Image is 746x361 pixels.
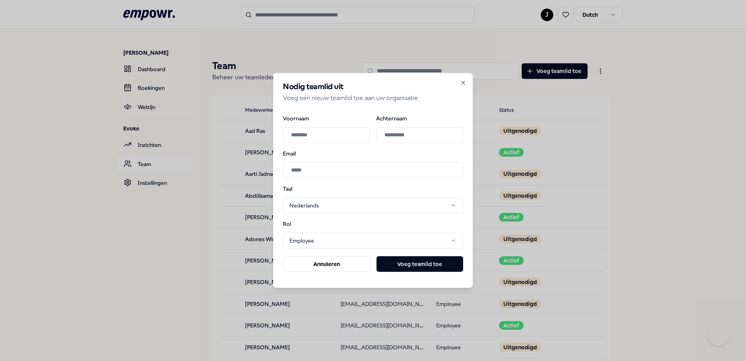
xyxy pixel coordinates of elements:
label: Voornaam [283,115,370,121]
h2: Nodig teamlid uit [283,83,463,91]
button: Voeg teamlid toe [377,256,463,272]
label: Email [283,150,463,156]
button: Annuleren [283,256,370,272]
p: Voeg een nieuw teamlid toe aan uw organisatie [283,93,463,103]
label: Rol [283,221,323,227]
label: Achternaam [376,115,463,121]
label: Taal [283,186,323,191]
